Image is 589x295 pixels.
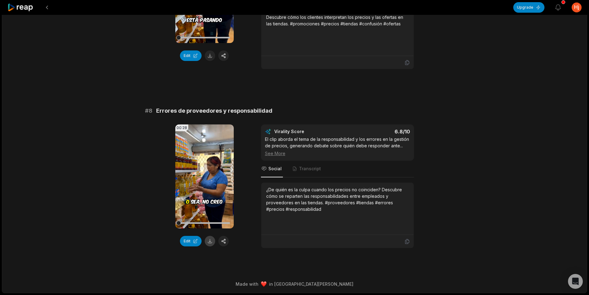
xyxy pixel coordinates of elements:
[180,50,202,61] button: Edit
[156,106,272,115] span: Errores de proveedores y responsabilidad
[268,166,282,172] span: Social
[266,7,409,27] div: ¿Las promociones realmente existen o son solo malentendidos? Descubre cómo los clientes interpret...
[265,150,410,157] div: See More
[261,161,414,177] nav: Tabs
[513,2,544,13] button: Upgrade
[266,186,409,212] div: ¿De quién es la culpa cuando los precios no coinciden? Descubre cómo se reparten las responsabili...
[299,166,321,172] span: Transcript
[265,136,410,157] div: El clip aborda el tema de la responsabilidad y los errores en la gestión de precios, generando de...
[8,281,581,287] div: Made with in [GEOGRAPHIC_DATA][PERSON_NAME]
[568,274,583,289] div: Open Intercom Messenger
[344,128,410,135] div: 6.8 /10
[145,106,152,115] span: # 8
[180,236,202,246] button: Edit
[175,124,234,228] video: Your browser does not support mp4 format.
[274,128,341,135] div: Virality Score
[261,281,267,287] img: heart emoji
